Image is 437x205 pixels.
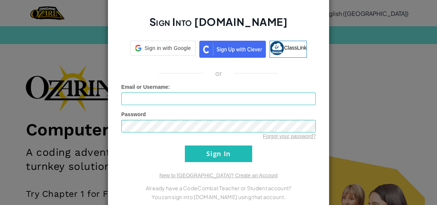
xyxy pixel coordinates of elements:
[199,41,266,58] img: clever_sso_button@2x.png
[121,192,316,201] p: You can sign into [DOMAIN_NAME] using that account.
[263,133,316,139] a: Forgot your password?
[121,111,146,117] span: Password
[121,83,170,91] label: :
[159,172,278,178] a: New to [GEOGRAPHIC_DATA]? Create an Account
[130,41,196,58] a: Sign in with Google
[121,184,316,192] p: Already have a CodeCombat Teacher or Student account?
[185,145,252,162] input: Sign In
[145,44,191,52] span: Sign in with Google
[121,84,168,90] span: Email or Username
[284,45,306,51] span: ClassLink
[215,69,222,78] p: or
[121,15,316,36] h2: Sign Into [DOMAIN_NAME]
[130,41,196,56] div: Sign in with Google
[270,41,284,55] img: classlink-logo-small.png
